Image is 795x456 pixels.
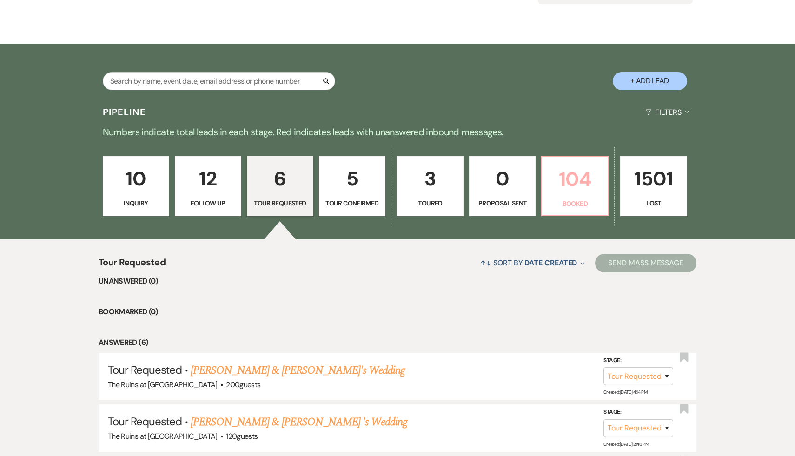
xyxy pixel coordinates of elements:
p: 12 [181,163,235,194]
a: 5Tour Confirmed [319,156,385,217]
li: Bookmarked (0) [99,306,696,318]
a: 0Proposal Sent [469,156,536,217]
p: Numbers indicate total leads in each stage. Red indicates leads with unanswered inbound messages. [63,125,732,139]
span: 200 guests [226,380,260,390]
button: Sort By Date Created [477,251,588,275]
button: Send Mass Message [595,254,696,272]
p: Follow Up [181,198,235,208]
li: Unanswered (0) [99,275,696,287]
a: 3Toured [397,156,464,217]
span: The Ruins at [GEOGRAPHIC_DATA] [108,380,218,390]
a: 6Tour Requested [247,156,313,217]
p: Proposal Sent [475,198,530,208]
p: 3 [403,163,457,194]
button: Filters [642,100,692,125]
span: Tour Requested [108,414,182,429]
span: Tour Requested [108,363,182,377]
span: Tour Requested [99,255,166,275]
p: 5 [325,163,379,194]
a: [PERSON_NAME] & [PERSON_NAME] 's Wedding [191,414,408,430]
span: ↑↓ [480,258,491,268]
p: Tour Confirmed [325,198,379,208]
button: + Add Lead [613,72,687,90]
p: Tour Requested [253,198,307,208]
p: Inquiry [109,198,163,208]
p: 104 [548,164,602,195]
h3: Pipeline [103,106,146,119]
a: 10Inquiry [103,156,169,217]
p: 10 [109,163,163,194]
a: 104Booked [541,156,609,217]
p: 1501 [626,163,681,194]
li: Answered (6) [99,337,696,349]
a: 1501Lost [620,156,687,217]
span: Date Created [524,258,577,268]
span: Created: [DATE] 2:46 PM [603,441,649,447]
p: Booked [548,198,602,209]
p: Toured [403,198,457,208]
span: The Ruins at [GEOGRAPHIC_DATA] [108,431,218,441]
a: [PERSON_NAME] & [PERSON_NAME]'s Wedding [191,362,405,379]
span: 120 guests [226,431,258,441]
p: 0 [475,163,530,194]
span: Created: [DATE] 4:14 PM [603,389,647,395]
p: Lost [626,198,681,208]
label: Stage: [603,407,673,417]
p: 6 [253,163,307,194]
input: Search by name, event date, email address or phone number [103,72,335,90]
label: Stage: [603,356,673,366]
a: 12Follow Up [175,156,241,217]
